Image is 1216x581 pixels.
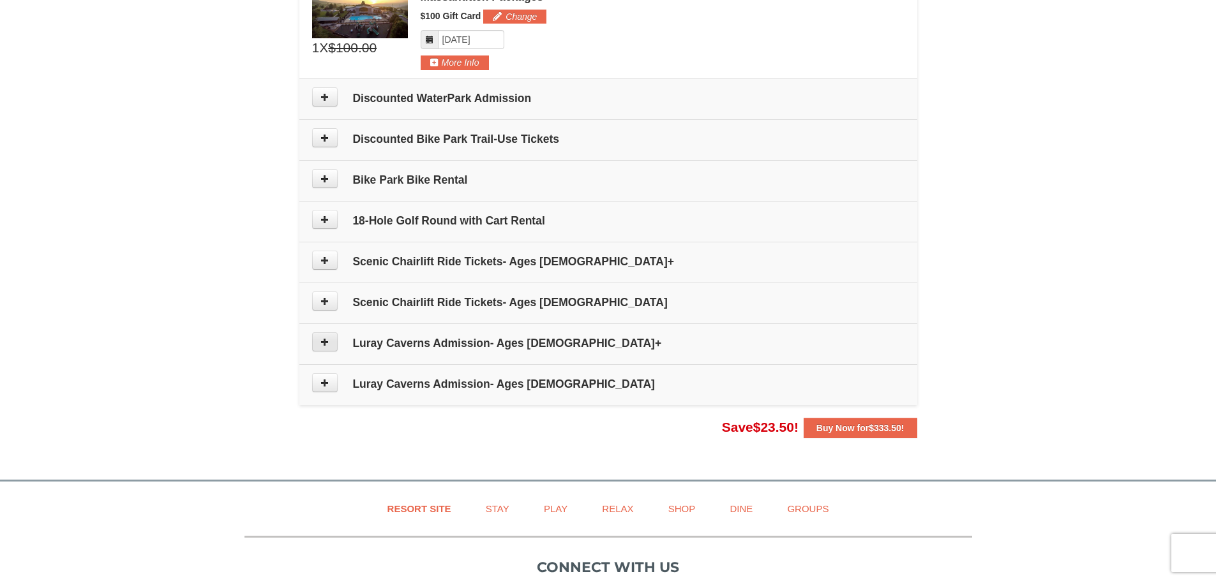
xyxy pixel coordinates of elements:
[804,418,917,438] button: Buy Now for$333.50!
[312,296,904,309] h4: Scenic Chairlift Ride Tickets- Ages [DEMOGRAPHIC_DATA]
[816,423,904,433] strong: Buy Now for !
[483,10,546,24] button: Change
[714,494,769,523] a: Dine
[312,133,904,145] h4: Discounted Bike Park Trail-Use Tickets
[771,494,844,523] a: Groups
[244,557,972,578] p: Connect with us
[470,494,525,523] a: Stay
[312,378,904,390] h4: Luray Caverns Admission- Ages [DEMOGRAPHIC_DATA]
[586,494,649,523] a: Relax
[312,337,904,349] h4: Luray Caverns Admission- Ages [DEMOGRAPHIC_DATA]+
[652,494,712,523] a: Shop
[753,420,794,434] span: $23.50
[312,173,904,186] h4: Bike Park Bike Rental
[328,38,377,57] span: $100.00
[312,92,904,105] h4: Discounted WaterPark Admission
[528,494,583,523] a: Play
[312,38,320,57] span: 1
[869,423,901,433] span: $333.50
[722,420,799,434] span: Save !
[421,11,481,21] span: $100 Gift Card
[312,255,904,268] h4: Scenic Chairlift Ride Tickets- Ages [DEMOGRAPHIC_DATA]+
[312,214,904,227] h4: 18-Hole Golf Round with Cart Rental
[372,494,467,523] a: Resort Site
[421,55,489,70] button: More Info
[319,38,328,57] span: X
